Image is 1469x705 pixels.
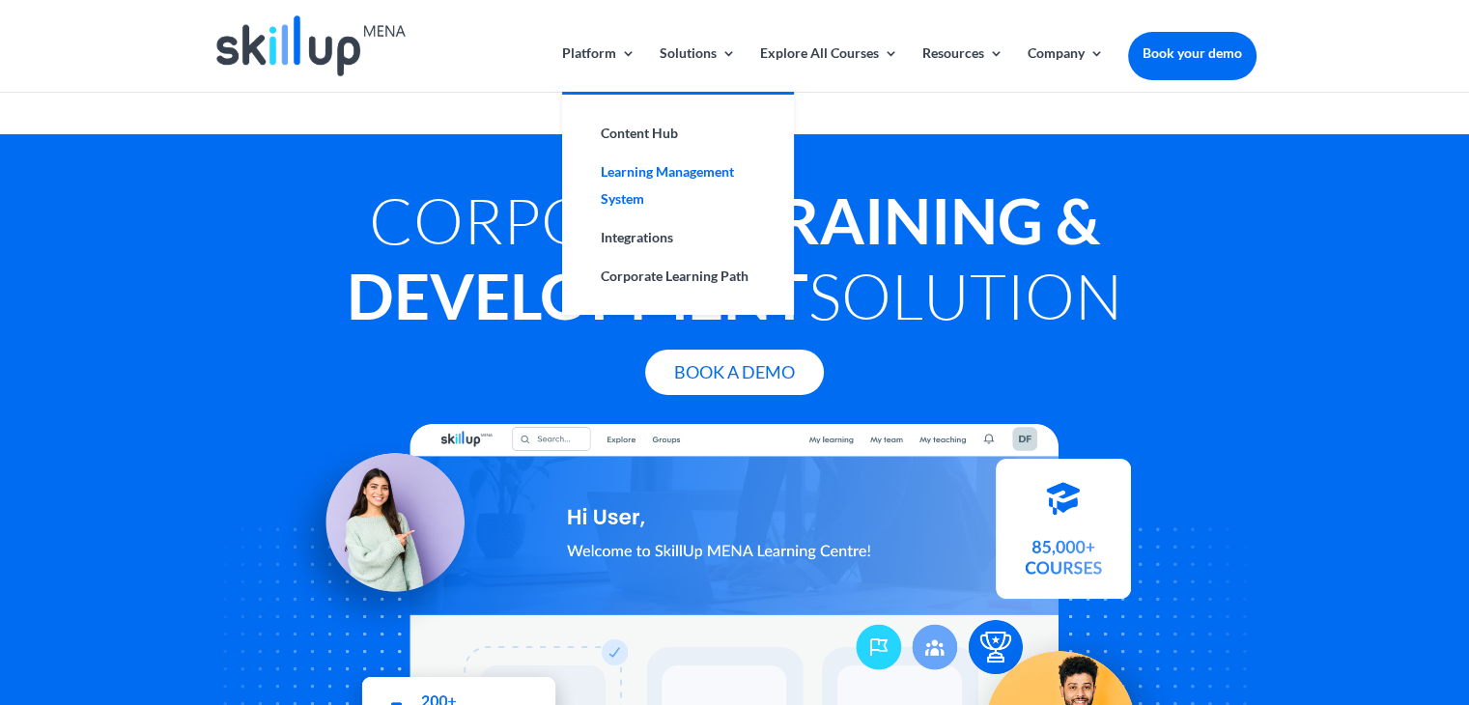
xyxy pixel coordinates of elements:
[581,257,775,296] a: Corporate Learning Path
[581,114,775,153] a: Content Hub
[213,183,1257,343] h1: Corporate Solution
[581,218,775,257] a: Integrations
[645,350,824,395] a: Book A Demo
[922,46,1003,92] a: Resources
[1128,32,1257,74] a: Book your demo
[1372,612,1469,705] iframe: Chat Widget
[275,430,484,638] img: Learning Management Solution - SkillUp
[347,183,1100,333] strong: Training & Development
[562,46,636,92] a: Platform
[996,466,1131,606] img: Courses library - SkillUp MENA
[760,46,898,92] a: Explore All Courses
[660,46,736,92] a: Solutions
[1028,46,1104,92] a: Company
[216,15,406,76] img: Skillup Mena
[581,153,775,218] a: Learning Management System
